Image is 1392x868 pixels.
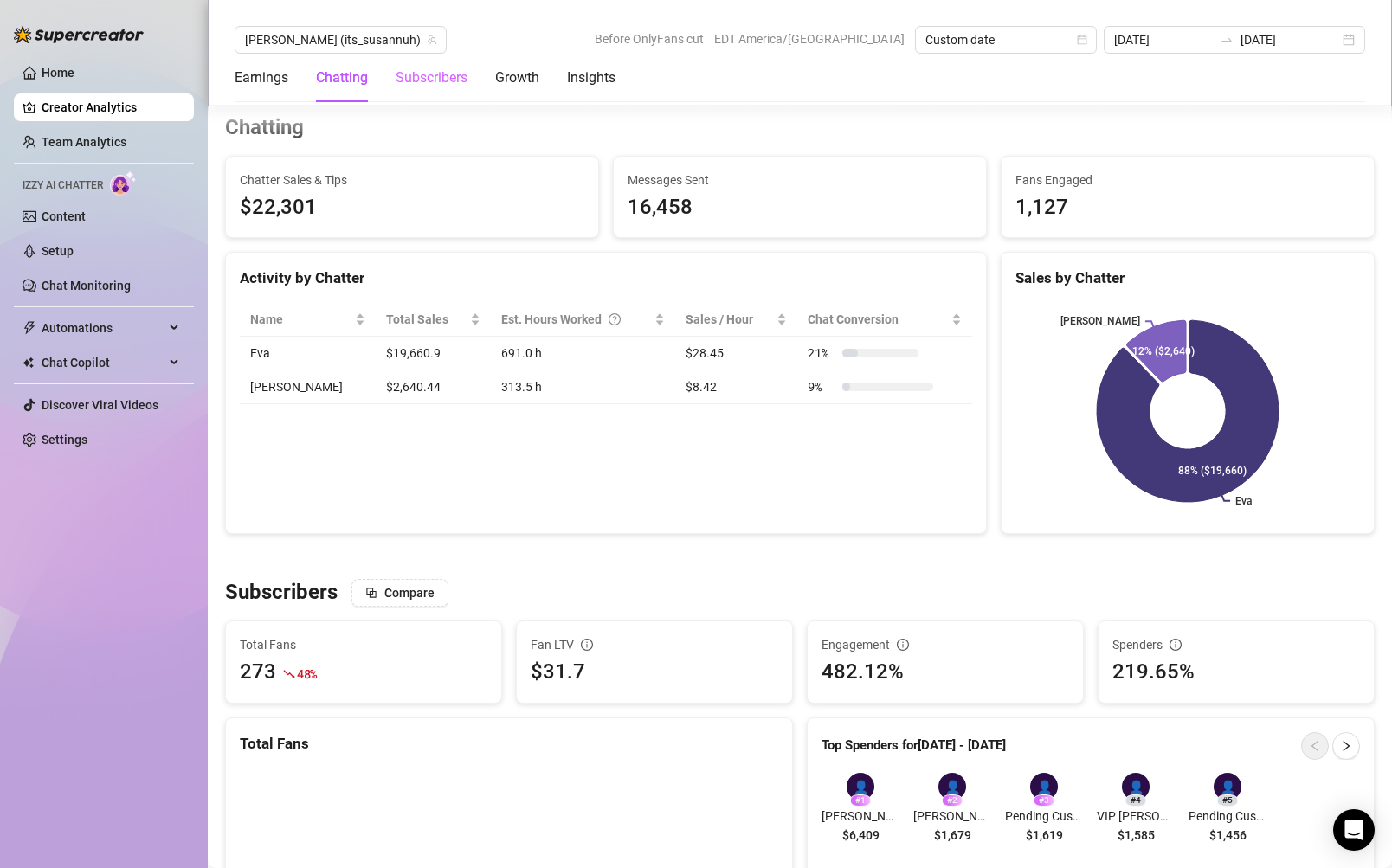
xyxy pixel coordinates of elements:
[240,732,778,755] div: Total Fans
[225,579,338,607] h3: Subscribers
[316,68,368,88] div: Chatting
[1097,807,1175,826] span: VIP [PERSON_NAME]| Pending Custom video [DATE]
[42,93,180,121] a: Creator Analytics
[501,310,651,329] div: Est. Hours Worked
[42,279,131,293] a: Chat Monitoring
[240,337,376,370] td: Eva
[376,303,492,337] th: Total Sales
[797,303,972,337] th: Chat Conversion
[1005,807,1083,826] span: Pending Custom BG &amp; SOLO [DATE] VIP [PERSON_NAME] *EXCLUDE FROM BG PPV* - [PERSON_NAME]
[822,807,899,826] span: [PERSON_NAME]
[235,68,288,88] div: Earnings
[822,635,1069,654] div: Engagement
[396,68,467,88] div: Subscribers
[808,344,835,363] span: 21 %
[1077,35,1087,45] span: calendar
[1220,33,1234,47] span: to
[609,310,621,329] span: question-circle
[1015,267,1360,290] div: Sales by Chatter
[1122,773,1150,800] div: 👤
[847,773,874,800] div: 👤
[531,656,778,689] div: $31.7
[1112,656,1360,689] div: 219.65%
[581,639,593,651] span: info-circle
[250,310,351,329] span: Name
[42,244,74,258] a: Setup
[297,665,317,682] span: 48 %
[42,209,86,223] a: Content
[822,736,1006,756] article: Top Spenders for [DATE] - [DATE]
[1209,826,1247,845] span: $1,456
[1026,826,1063,845] span: $1,619
[42,314,164,342] span: Automations
[686,310,773,329] span: Sales / Hour
[491,337,675,370] td: 691.0 h
[1170,639,1182,651] span: info-circle
[42,135,126,149] a: Team Analytics
[850,794,871,807] div: # 1
[23,177,103,194] span: Izzy AI Chatter
[1015,191,1360,224] div: 1,127
[42,66,74,80] a: Home
[675,303,797,337] th: Sales / Hour
[925,27,1086,53] span: Custom date
[531,635,778,654] div: Fan LTV
[595,26,704,52] span: Before OnlyFans cut
[822,656,1069,689] div: 482.12%
[351,579,448,607] button: Compare
[567,68,615,88] div: Insights
[675,370,797,404] td: $8.42
[1114,30,1213,49] input: Start date
[240,191,584,224] span: $22,301
[225,114,304,142] h3: Chatting
[628,191,972,224] div: 16,458
[1333,809,1375,851] div: Open Intercom Messenger
[491,370,675,404] td: 313.5 h
[1217,794,1238,807] div: # 5
[942,794,963,807] div: # 2
[1214,773,1241,800] div: 👤
[42,433,87,447] a: Settings
[386,310,467,329] span: Total Sales
[365,587,377,599] span: block
[14,26,144,43] img: logo-BBDzfeDw.svg
[913,807,991,826] span: [PERSON_NAME]
[897,639,909,651] span: info-circle
[42,398,158,412] a: Discover Viral Videos
[1189,807,1266,826] span: Pending Custom [DATE] VIP [PERSON_NAME]
[1060,315,1140,327] text: [PERSON_NAME]
[808,310,948,329] span: Chat Conversion
[376,337,492,370] td: $19,660.9
[934,826,971,845] span: $1,679
[240,267,972,290] div: Activity by Chatter
[1112,635,1360,654] div: Spenders
[495,68,539,88] div: Growth
[240,656,276,689] div: 273
[240,170,584,190] span: Chatter Sales & Tips
[110,170,137,196] img: AI Chatter
[714,26,905,52] span: EDT America/[GEOGRAPHIC_DATA]
[808,377,835,396] span: 9 %
[1340,740,1352,752] span: right
[23,357,34,369] img: Chat Copilot
[1030,773,1058,800] div: 👤
[376,370,492,404] td: $2,640.44
[23,321,36,335] span: thunderbolt
[1125,794,1146,807] div: # 4
[1220,33,1234,47] span: swap-right
[1241,30,1339,49] input: End date
[240,370,376,404] td: [PERSON_NAME]
[938,773,966,800] div: 👤
[245,27,436,53] span: Susanna (its_susannuh)
[628,170,972,190] span: Messages Sent
[283,668,295,680] span: fall
[1118,826,1155,845] span: $1,585
[675,337,797,370] td: $28.45
[427,35,437,45] span: team
[240,303,376,337] th: Name
[1015,170,1360,190] span: Fans Engaged
[1235,495,1253,507] text: Eva
[42,349,164,376] span: Chat Copilot
[1034,794,1054,807] div: # 3
[384,586,435,600] span: Compare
